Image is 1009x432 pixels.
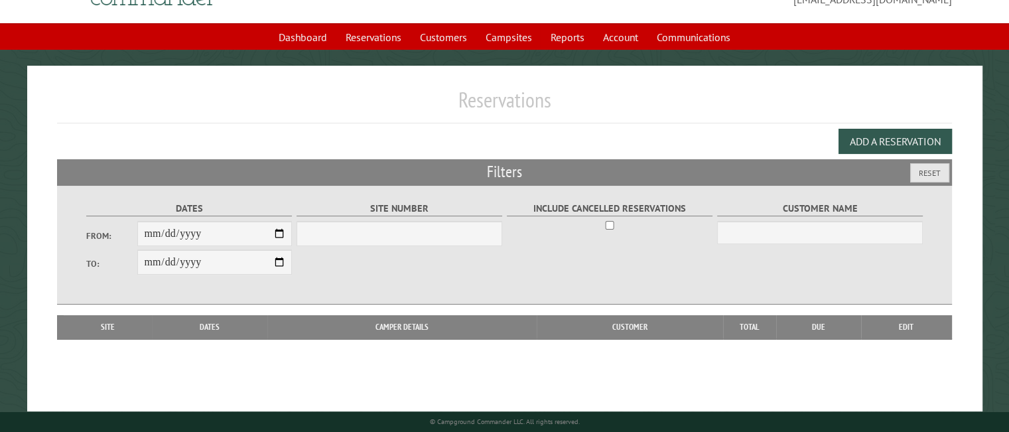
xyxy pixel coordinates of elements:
h1: Reservations [57,87,952,123]
th: Edit [861,315,952,339]
label: Site Number [297,201,503,216]
a: Campsites [478,25,540,50]
label: Include Cancelled Reservations [507,201,713,216]
a: Dashboard [271,25,335,50]
th: Site [64,315,152,339]
h2: Filters [57,159,952,184]
label: To: [86,257,138,270]
button: Reset [910,163,949,182]
a: Communications [649,25,738,50]
a: Reports [543,25,592,50]
th: Dates [152,315,267,339]
th: Customer [537,315,723,339]
label: Customer Name [717,201,923,216]
a: Account [595,25,646,50]
small: © Campground Commander LLC. All rights reserved. [430,417,580,426]
th: Due [776,315,861,339]
a: Customers [412,25,475,50]
label: Dates [86,201,293,216]
a: Reservations [338,25,409,50]
th: Total [723,315,776,339]
label: From: [86,230,138,242]
button: Add a Reservation [839,129,952,154]
th: Camper Details [267,315,537,339]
